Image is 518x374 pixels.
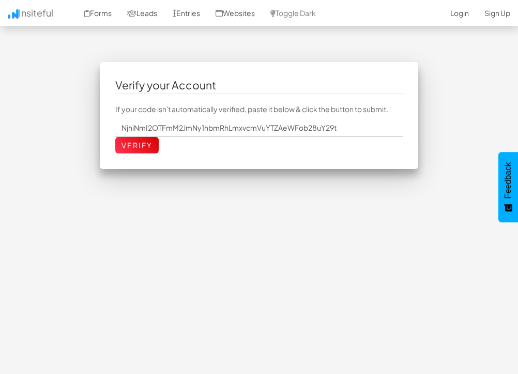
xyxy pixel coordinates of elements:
[504,162,513,198] span: Feedback
[115,104,403,114] p: If your code isn't automatically verified, paste it below & click the button to submit.
[115,137,159,153] input: Verify
[8,9,19,19] img: icon.png
[498,152,518,222] button: Feedback - Show survey
[115,77,403,93] legend: Verify your Account
[115,119,403,137] input: Enter your code here.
